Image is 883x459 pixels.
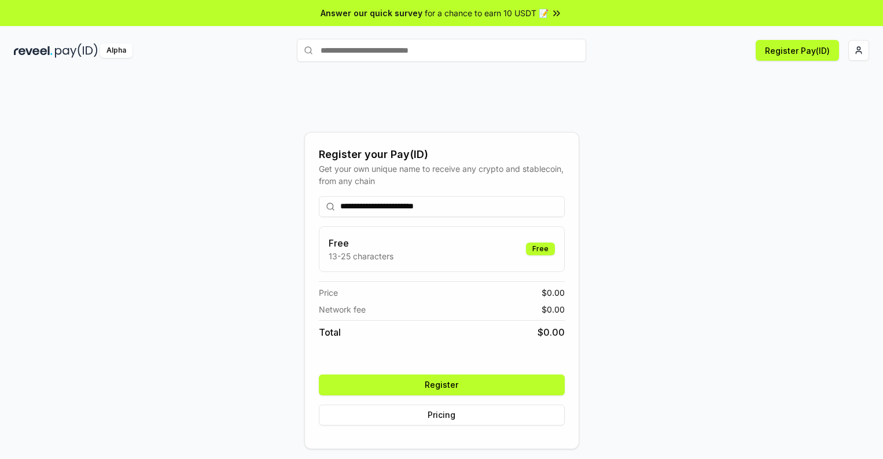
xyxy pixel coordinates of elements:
[319,303,366,315] span: Network fee
[321,7,422,19] span: Answer our quick survey
[319,405,565,425] button: Pricing
[319,374,565,395] button: Register
[526,243,555,255] div: Free
[756,40,839,61] button: Register Pay(ID)
[319,146,565,163] div: Register your Pay(ID)
[319,325,341,339] span: Total
[14,43,53,58] img: reveel_dark
[319,163,565,187] div: Get your own unique name to receive any crypto and stablecoin, from any chain
[319,287,338,299] span: Price
[329,250,393,262] p: 13-25 characters
[538,325,565,339] span: $ 0.00
[55,43,98,58] img: pay_id
[329,236,393,250] h3: Free
[542,287,565,299] span: $ 0.00
[542,303,565,315] span: $ 0.00
[100,43,133,58] div: Alpha
[425,7,549,19] span: for a chance to earn 10 USDT 📝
